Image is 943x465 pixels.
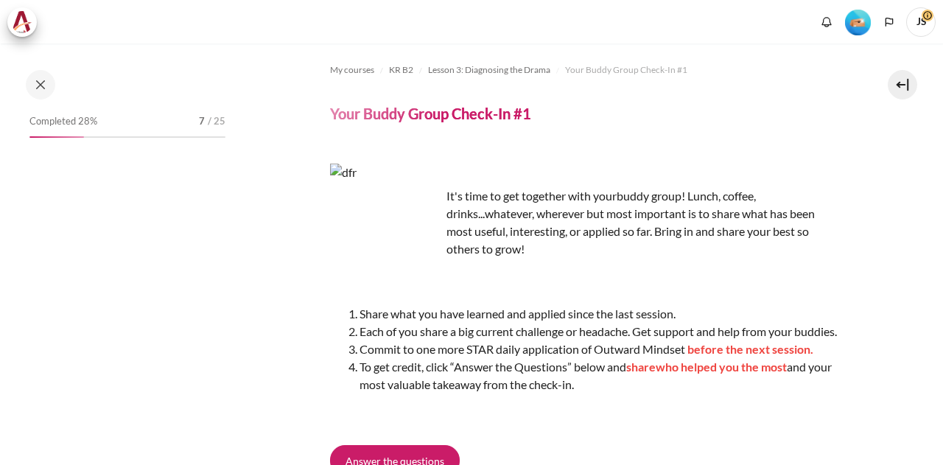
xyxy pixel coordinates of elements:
span: Lesson 3: Diagnosing the Drama [428,63,550,77]
h4: Your Buddy Group Check-In #1 [330,104,531,123]
span: 7 [199,114,205,129]
span: My courses [330,63,374,77]
a: Level #2 [839,8,877,35]
span: who helped you the most [656,360,787,374]
span: It's time to get together with your [446,189,617,203]
li: To get credit, click “Answer the Questions” below and and your most valuable takeaway from the ch... [360,358,838,394]
p: buddy group! Lunch, coffee, drinks...whatever, wherever but most important is to share what has b... [330,187,838,258]
a: My courses [330,61,374,79]
span: KR B2 [389,63,413,77]
span: share [626,360,656,374]
nav: Navigation bar [330,58,838,82]
div: Show notification window with no new notifications [816,11,838,33]
li: Share what you have learned and applied since the last session. [360,305,838,323]
span: Your Buddy Group Check-In #1 [565,63,687,77]
a: Architeck Architeck [7,7,44,37]
span: / 25 [208,114,225,129]
span: JS [906,7,936,37]
li: Commit to one more STAR daily application of Outward Mindset [360,340,838,358]
span: . [810,342,813,356]
div: Level #2 [845,8,871,35]
span: before the next session [687,342,810,356]
img: Architeck [12,11,32,33]
div: 28% [29,136,84,138]
span: Each of you share a big current challenge or headache. Get support and help from your buddies. [360,324,837,338]
span: Completed 28% [29,114,97,129]
a: Your Buddy Group Check-In #1 [565,61,687,79]
button: Languages [878,11,900,33]
a: Lesson 3: Diagnosing the Drama [428,61,550,79]
img: Level #2 [845,10,871,35]
a: KR B2 [389,61,413,79]
img: dfr [330,164,441,274]
a: User menu [906,7,936,37]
